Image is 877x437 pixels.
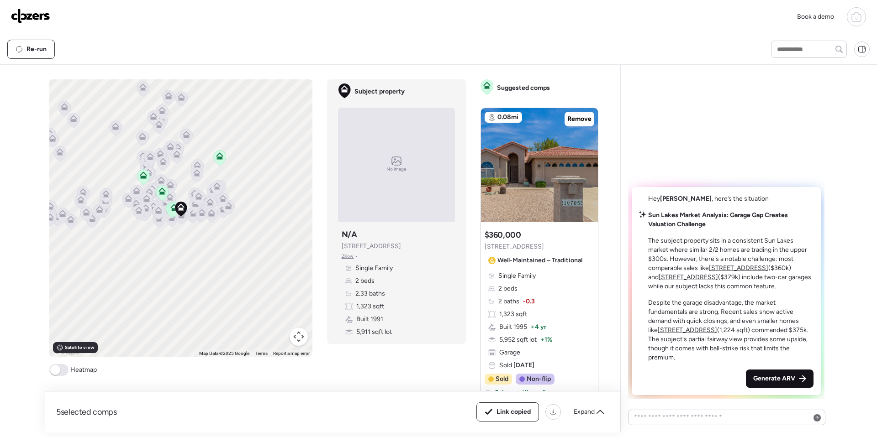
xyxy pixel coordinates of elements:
[495,388,553,397] span: 6 days until pending
[797,13,834,21] span: Book a demo
[497,113,518,122] span: 0.08mi
[497,256,582,265] span: Well-Maintained – Traditional
[512,361,534,369] span: [DATE]
[659,273,718,281] a: [STREET_ADDRESS]
[574,407,595,416] span: Expand
[567,114,592,124] span: Remove
[497,407,531,416] span: Link copied
[355,264,393,273] span: Single Family
[26,45,47,54] span: Re-run
[485,229,521,240] h3: $360,000
[354,87,405,96] span: Subject property
[356,315,383,324] span: Built 1991
[356,302,384,311] span: 1,323 sqft
[355,276,375,286] span: 2 beds
[199,351,249,356] span: Map Data ©2025 Google
[658,326,717,334] a: [STREET_ADDRESS]
[709,264,768,272] a: [STREET_ADDRESS]
[753,374,795,383] span: Generate ARV
[355,289,385,298] span: 2.33 baths
[527,375,551,384] span: Non-flip
[290,328,308,346] button: Map camera controls
[540,335,552,344] span: + 1%
[342,242,401,251] span: [STREET_ADDRESS]
[523,297,535,306] span: -0.3
[65,344,94,351] span: Satellite view
[56,406,117,417] span: 5 selected comps
[52,345,82,357] a: Open this area in Google Maps (opens a new window)
[386,166,407,173] span: No image
[499,361,534,370] span: Sold
[497,83,550,93] span: Suggested comps
[648,236,814,291] p: The subject property sits in a consistent Sun Lakes market where similar 2/2 homes are trading in...
[499,323,527,332] span: Built 1995
[356,328,392,337] span: 5,911 sqft lot
[499,348,520,357] span: Garage
[498,297,519,306] span: 2 baths
[648,211,788,228] strong: Sun Lakes Market Analysis: Garage Gap Creates Valuation Challenge
[499,335,537,344] span: 5,952 sqft lot
[273,351,310,356] a: Report a map error
[648,195,769,203] span: Hey , here’s the situation
[70,365,97,375] span: Heatmap
[660,195,712,203] span: [PERSON_NAME]
[11,9,50,23] img: Logo
[499,310,527,319] span: 1,323 sqft
[485,242,544,251] span: [STREET_ADDRESS]
[531,323,546,332] span: + 4 yr
[355,253,358,260] span: •
[498,271,536,281] span: Single Family
[496,375,508,384] span: Sold
[342,229,357,240] h3: N/A
[648,298,814,362] p: Despite the garage disadvantage, the market fundamentals are strong. Recent sales show active dem...
[498,284,518,293] span: 2 beds
[52,345,82,357] img: Google
[255,351,268,356] a: Terms (opens in new tab)
[342,253,354,260] span: Zillow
